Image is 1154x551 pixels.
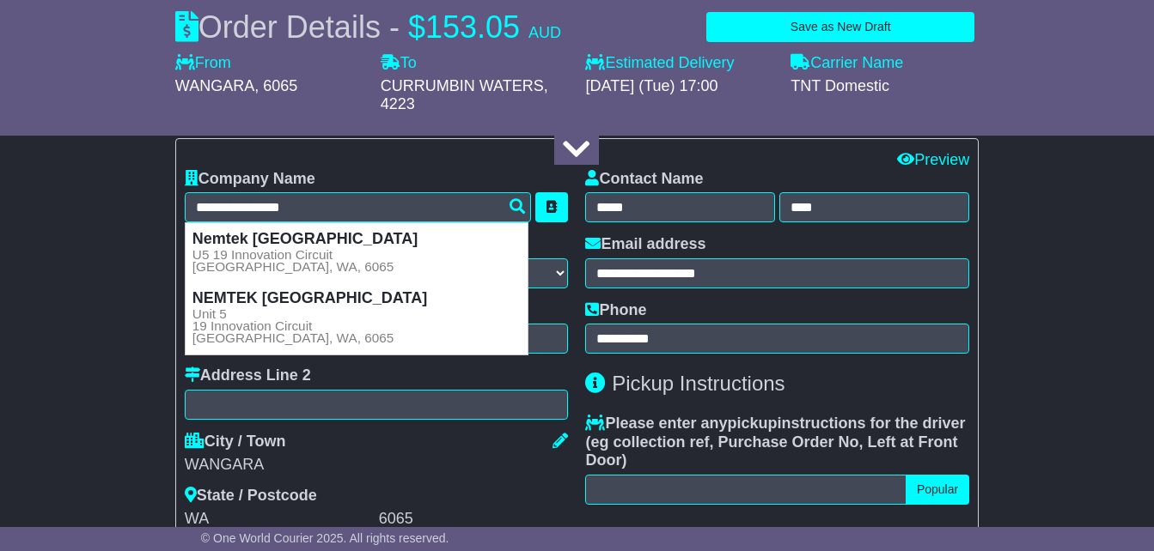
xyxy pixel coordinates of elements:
span: AUD [528,24,561,41]
label: Estimated Delivery [585,54,773,73]
div: 6065 [379,510,569,529]
label: Address Line 2 [185,366,311,385]
label: Contact Name [585,170,703,189]
span: eg collection ref, Purchase Order No, Left at Front Door [585,433,957,469]
label: State / Postcode [185,487,317,506]
small: Unit 5 19 Innovation Circuit [GEOGRAPHIC_DATA], WA, 6065 [192,308,394,344]
label: Company Name [185,170,315,189]
div: [DATE] (Tue) 17:00 [585,77,773,96]
div: WA [185,510,375,529]
span: Pickup Instructions [612,372,785,395]
span: CURRUMBIN WATERS [381,77,544,94]
span: , 4223 [381,77,548,113]
span: 153.05 [425,9,520,45]
button: Popular [906,475,969,505]
span: © One World Courier 2025. All rights reserved. [201,531,449,545]
strong: NEMTEK [GEOGRAPHIC_DATA] [192,289,427,306]
div: TNT Domestic [791,77,979,96]
span: pickup [728,415,778,432]
label: Email address [585,235,705,254]
small: U5 19 Innovation Circuit [GEOGRAPHIC_DATA], WA, 6065 [192,249,394,273]
div: WANGARA [185,456,569,475]
label: Phone [585,301,646,320]
span: WANGARA [175,77,254,94]
label: To [381,54,417,73]
label: Please enter any instructions for the driver ( ) [585,415,969,470]
button: Save as New Draft [706,12,974,42]
label: Carrier Name [791,54,903,73]
span: $ [408,9,425,45]
label: From [175,54,231,73]
label: City / Town [185,433,286,451]
div: Order Details - [175,9,561,45]
strong: Nemtek [GEOGRAPHIC_DATA] [192,230,418,247]
span: , 6065 [254,77,297,94]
